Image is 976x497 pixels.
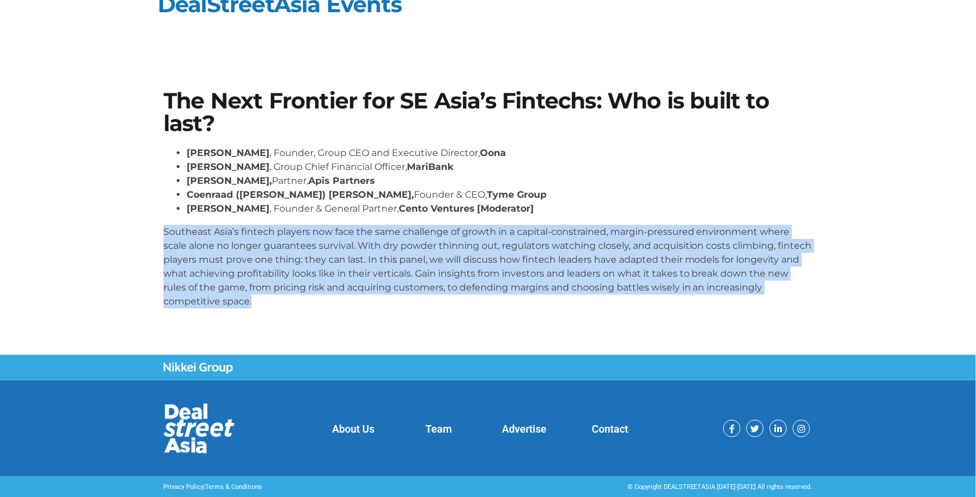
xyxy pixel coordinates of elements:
li: , Group Chief Financial Officer, [187,160,813,174]
li: Founder & CEO, [187,188,813,202]
strong: Coenraad ([PERSON_NAME]) [PERSON_NAME], [187,189,414,200]
strong: MariBank [407,161,453,172]
img: Nikkei Group [163,362,233,374]
p: Southeast Asia’s fintech players now face the same challenge of growth in a capital-constrained, ... [163,225,813,309]
p: | [163,483,482,492]
div: © Copyright DEALSTREETASIA [DATE]-[DATE] All rights reserved. [494,483,813,492]
h1: The Next Frontier for SE Asia’s Fintechs: Who is built to last? [163,90,813,135]
strong: Oona [480,147,506,158]
strong: Cento Ventures [399,203,475,214]
strong: [PERSON_NAME] [187,203,270,214]
a: Team [426,423,453,435]
strong: [PERSON_NAME] [187,147,270,158]
a: Terms & Conditions [205,483,262,491]
li: , Founder, Group CEO and Executive Director, [187,146,813,160]
strong: [Moderator] [477,203,534,214]
li: Partner, [187,174,813,188]
strong: [PERSON_NAME] [187,161,270,172]
a: Privacy Policy [163,483,203,491]
strong: [PERSON_NAME], [187,175,272,186]
a: About Us [332,423,374,435]
strong: Tyme Group [487,189,547,200]
a: Advertise [502,423,547,435]
strong: Apis Partners [308,175,375,186]
a: Contact [592,423,629,435]
li: , Founder & General Partner, [187,202,813,216]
